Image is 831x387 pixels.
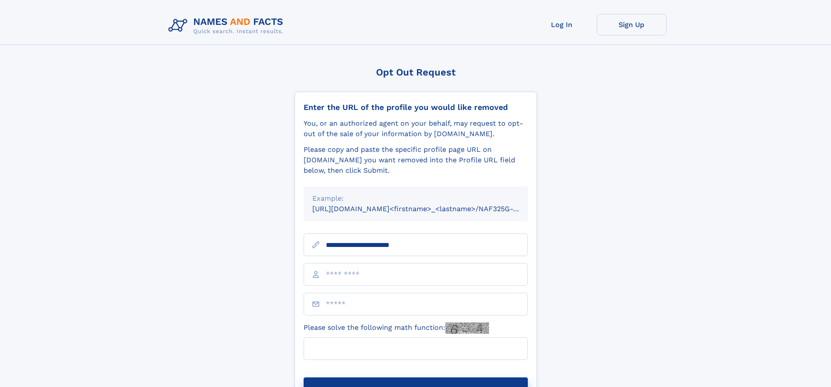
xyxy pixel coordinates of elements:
a: Sign Up [597,14,667,35]
small: [URL][DOMAIN_NAME]<firstname>_<lastname>/NAF325G-xxxxxxxx [312,205,544,213]
label: Please solve the following math function: [304,322,489,334]
div: Opt Out Request [294,67,537,78]
a: Log In [527,14,597,35]
div: Enter the URL of the profile you would like removed [304,103,528,112]
div: You, or an authorized agent on your behalf, may request to opt-out of the sale of your informatio... [304,118,528,139]
div: Example: [312,193,519,204]
img: Logo Names and Facts [165,14,291,38]
div: Please copy and paste the specific profile page URL on [DOMAIN_NAME] you want removed into the Pr... [304,144,528,176]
